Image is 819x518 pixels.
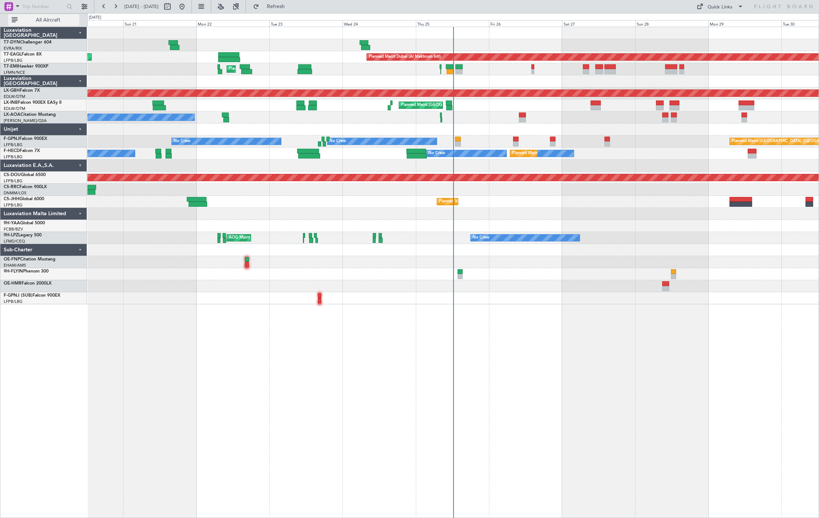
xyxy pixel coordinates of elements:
div: Planned Maint [GEOGRAPHIC_DATA] ([GEOGRAPHIC_DATA]) [512,148,627,159]
span: CS-DOU [4,173,21,177]
a: EDLW/DTM [4,94,25,99]
a: LFMN/NCE [4,70,25,75]
button: Quick Links [693,1,747,12]
div: Mon 22 [196,20,269,27]
a: T7-DYNChallenger 604 [4,40,52,45]
span: LX-INB [4,100,18,105]
span: LX-AOA [4,113,20,117]
div: Wed 24 [342,20,416,27]
a: LX-AOACitation Mustang [4,113,56,117]
span: F-HECD [4,149,20,153]
input: Trip Number [22,1,64,12]
span: T7-EMI [4,64,18,69]
a: F-HECDFalcon 7X [4,149,40,153]
a: LFPB/LBG [4,154,23,160]
div: Planned Maint [GEOGRAPHIC_DATA] ([GEOGRAPHIC_DATA]) [439,196,554,207]
a: 9H-YAAGlobal 5000 [4,221,45,225]
a: LFPB/LBG [4,202,23,208]
div: No Crew [473,232,489,243]
a: EVRA/RIX [4,46,22,51]
a: LFPB/LBG [4,178,23,184]
span: T7-DYN [4,40,20,45]
div: Tue 23 [269,20,342,27]
a: LFPB/LBG [4,142,23,148]
a: F-GPNJ (SUB)Falcon 900EX [4,293,60,298]
a: CS-JHHGlobal 6000 [4,197,44,201]
div: Planned Maint [GEOGRAPHIC_DATA] [229,64,299,75]
a: CS-DOUGlobal 6500 [4,173,46,177]
button: All Aircraft [8,14,79,26]
span: F-GPNJ (SUB) [4,293,33,298]
a: DNMM/LOS [4,190,26,196]
a: [PERSON_NAME]/QSA [4,118,47,123]
span: 9H-YAA [4,221,20,225]
span: CS-JHH [4,197,19,201]
a: T7-EAGLFalcon 8X [4,52,42,57]
div: Fri 26 [489,20,562,27]
div: No Crew [329,136,346,147]
a: FCBB/BZV [4,226,23,232]
div: Planned Maint Dubai (Al Maktoum Intl) [369,52,441,62]
span: T7-EAGL [4,52,22,57]
a: OE-HMRFalcon 2000LX [4,281,52,286]
span: 9H-LPZ [4,233,18,237]
div: No Crew [174,136,190,147]
div: Quick Links [708,4,733,11]
span: [DATE] - [DATE] [124,3,159,10]
a: T7-EMIHawker 900XP [4,64,48,69]
span: All Aircraft [19,18,77,23]
a: LFMD/CEQ [4,239,25,244]
a: EHAM/AMS [4,263,26,268]
span: CS-RRC [4,185,19,189]
a: CS-RRCFalcon 900LX [4,185,47,189]
a: 9H-FLYINPhenom 300 [4,269,49,274]
div: Thu 25 [416,20,489,27]
div: Sat 27 [562,20,635,27]
a: F-GPNJFalcon 900EX [4,137,47,141]
a: LX-INBFalcon 900EX EASy II [4,100,61,105]
span: Refresh [261,4,291,9]
a: LX-GBHFalcon 7X [4,88,40,93]
div: [DATE] [89,15,101,21]
a: OE-FNPCitation Mustang [4,257,56,262]
div: Sun 28 [635,20,708,27]
div: AOG Maint Cannes (Mandelieu) [229,232,287,243]
a: LFPB/LBG [4,58,23,63]
span: 9H-FLYIN [4,269,23,274]
div: Sun 21 [123,20,196,27]
span: OE-HMR [4,281,22,286]
div: Mon 29 [708,20,781,27]
a: 9H-LPZLegacy 500 [4,233,42,237]
button: Refresh [250,1,293,12]
span: OE-FNP [4,257,20,262]
span: F-GPNJ [4,137,19,141]
span: LX-GBH [4,88,20,93]
a: LFPB/LBG [4,299,23,304]
div: Planned Maint [GEOGRAPHIC_DATA] ([GEOGRAPHIC_DATA]) [401,100,516,111]
div: No Crew [428,148,445,159]
a: EDLW/DTM [4,106,25,111]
